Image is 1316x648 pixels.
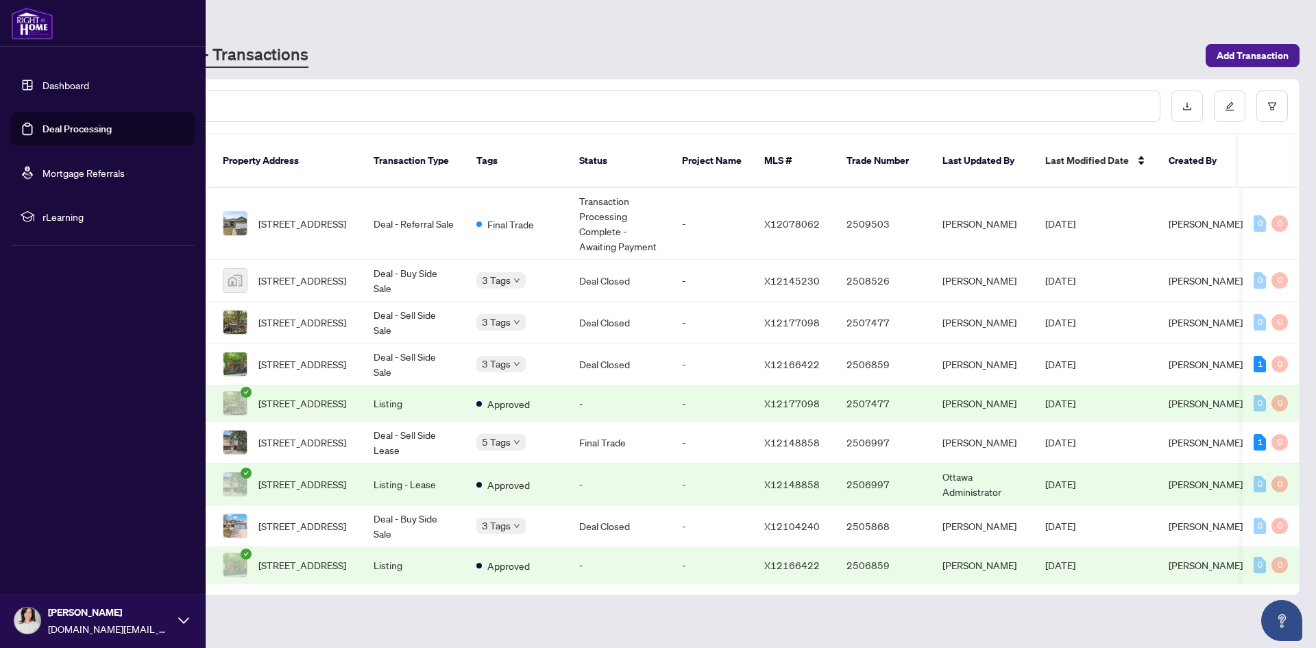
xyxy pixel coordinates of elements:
[671,505,753,547] td: -
[363,302,465,344] td: Deal - Sell Side Sale
[568,134,671,188] th: Status
[223,553,247,577] img: thumbnail-img
[671,344,753,385] td: -
[1271,476,1288,492] div: 0
[465,134,568,188] th: Tags
[42,79,89,91] a: Dashboard
[764,559,820,571] span: X12166422
[568,344,671,385] td: Deal Closed
[223,311,247,334] img: thumbnail-img
[223,352,247,376] img: thumbnail-img
[671,464,753,505] td: -
[258,216,346,231] span: [STREET_ADDRESS]
[487,217,534,232] span: Final Trade
[1045,358,1075,370] span: [DATE]
[363,344,465,385] td: Deal - Sell Side Sale
[48,621,171,636] span: [DOMAIN_NAME][EMAIL_ADDRESS][DOMAIN_NAME]
[1271,557,1288,573] div: 0
[1169,217,1243,230] span: [PERSON_NAME]
[568,422,671,464] td: Final Trade
[1045,436,1075,448] span: [DATE]
[1256,91,1288,122] button: filter
[482,434,511,450] span: 5 Tags
[568,188,671,260] td: Transaction Processing Complete - Awaiting Payment
[42,209,185,224] span: rLearning
[1271,356,1288,372] div: 0
[836,302,931,344] td: 2507477
[1182,101,1192,111] span: download
[836,188,931,260] td: 2509503
[1254,314,1266,331] div: 0
[223,472,247,496] img: thumbnail-img
[241,387,252,398] span: check-circle
[1045,316,1075,328] span: [DATE]
[1045,559,1075,571] span: [DATE]
[48,605,171,620] span: [PERSON_NAME]
[1254,395,1266,411] div: 0
[241,549,252,560] span: check-circle
[671,385,753,422] td: -
[1169,397,1243,409] span: [PERSON_NAME]
[1254,518,1266,534] div: 0
[223,431,247,454] img: thumbnail-img
[931,302,1034,344] td: [PERSON_NAME]
[1271,215,1288,232] div: 0
[241,468,252,479] span: check-circle
[363,260,465,302] td: Deal - Buy Side Sale
[1034,134,1158,188] th: Last Modified Date
[363,134,465,188] th: Transaction Type
[1271,314,1288,331] div: 0
[1169,520,1243,532] span: [PERSON_NAME]
[223,514,247,538] img: thumbnail-img
[1169,478,1243,490] span: [PERSON_NAME]
[671,422,753,464] td: -
[363,505,465,547] td: Deal - Buy Side Sale
[1214,91,1245,122] button: edit
[482,272,511,288] span: 3 Tags
[363,385,465,422] td: Listing
[487,558,530,573] span: Approved
[764,316,820,328] span: X12177098
[223,212,247,235] img: thumbnail-img
[513,319,520,326] span: down
[258,557,346,573] span: [STREET_ADDRESS]
[764,520,820,532] span: X12104240
[836,505,931,547] td: 2505868
[931,344,1034,385] td: [PERSON_NAME]
[258,435,346,450] span: [STREET_ADDRESS]
[1169,358,1243,370] span: [PERSON_NAME]
[836,260,931,302] td: 2508526
[764,217,820,230] span: X12078062
[1169,274,1243,287] span: [PERSON_NAME]
[1254,476,1266,492] div: 0
[1169,436,1243,448] span: [PERSON_NAME]
[258,396,346,411] span: [STREET_ADDRESS]
[753,134,836,188] th: MLS #
[1171,91,1203,122] button: download
[1254,272,1266,289] div: 0
[568,302,671,344] td: Deal Closed
[671,188,753,260] td: -
[1271,272,1288,289] div: 0
[258,477,346,492] span: [STREET_ADDRESS]
[363,464,465,505] td: Listing - Lease
[836,422,931,464] td: 2506997
[568,505,671,547] td: Deal Closed
[1267,101,1277,111] span: filter
[482,518,511,533] span: 3 Tags
[1158,134,1240,188] th: Created By
[671,302,753,344] td: -
[836,464,931,505] td: 2506997
[487,477,530,492] span: Approved
[258,518,346,533] span: [STREET_ADDRESS]
[836,385,931,422] td: 2507477
[513,361,520,368] span: down
[1271,518,1288,534] div: 0
[1225,101,1234,111] span: edit
[1169,316,1243,328] span: [PERSON_NAME]
[931,134,1034,188] th: Last Updated By
[11,7,53,40] img: logo
[931,422,1034,464] td: [PERSON_NAME]
[764,478,820,490] span: X12148858
[568,547,671,584] td: -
